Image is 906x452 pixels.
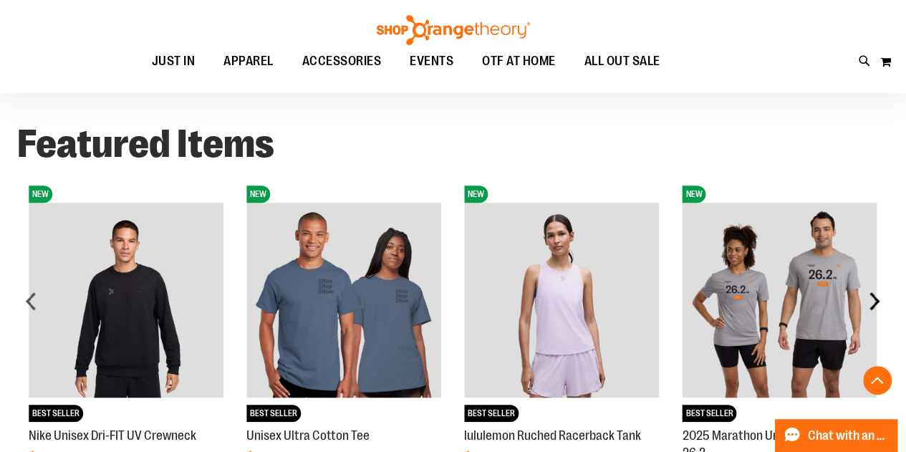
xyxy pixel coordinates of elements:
[464,203,659,398] img: lululemon Ruched Racerback Tank
[860,287,889,315] div: next
[775,419,898,452] button: Chat with an Expert
[29,405,83,422] span: BEST SELLER
[246,428,370,443] a: Unisex Ultra Cotton Tee
[482,45,556,77] span: OTF AT HOME
[29,186,52,203] span: NEW
[682,405,736,422] span: BEST SELLER
[464,428,641,443] a: lululemon Ruched Racerback Tank
[682,186,705,203] span: NEW
[152,45,196,77] span: JUST IN
[246,203,441,398] img: Unisex Ultra Cotton Tee
[375,15,532,45] img: Shop Orangetheory
[584,45,660,77] span: ALL OUT SALE
[223,45,274,77] span: APPAREL
[863,366,892,395] button: Back To Top
[246,186,270,203] span: NEW
[302,45,382,77] span: ACCESSORIES
[17,122,274,166] strong: Featured Items
[464,405,519,422] span: BEST SELLER
[464,413,659,424] a: lululemon Ruched Racerback TankNEWBEST SELLER
[29,413,223,424] a: Nike Unisex Dri-FIT UV CrewneckNEWBEST SELLER
[29,203,223,398] img: Nike Unisex Dri-FIT UV Crewneck
[246,413,441,424] a: Unisex Ultra Cotton TeeNEWBEST SELLER
[29,428,196,443] a: Nike Unisex Dri-FIT UV Crewneck
[808,429,889,443] span: Chat with an Expert
[682,413,877,424] a: 2025 Marathon Unisex Distance Tee 26.2NEWBEST SELLER
[682,203,877,398] img: 2025 Marathon Unisex Distance Tee 26.2
[17,287,46,315] div: prev
[464,186,488,203] span: NEW
[246,405,301,422] span: BEST SELLER
[410,45,453,77] span: EVENTS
